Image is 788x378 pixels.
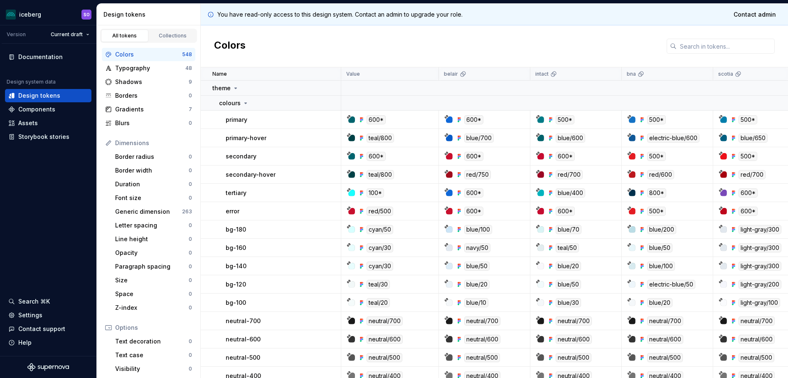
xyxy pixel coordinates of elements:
div: Text case [115,351,189,359]
div: blue/20 [647,298,672,307]
p: bg-160 [226,244,246,252]
div: Search ⌘K [18,297,50,306]
div: teal/800 [367,133,394,143]
div: Options [115,324,192,332]
div: neutral/700 [739,316,775,326]
div: neutral/500 [367,353,402,362]
button: Search ⌘K [5,295,91,308]
div: Border width [115,166,189,175]
a: Opacity0 [112,246,195,259]
p: neutral-500 [226,353,260,362]
p: belair [444,71,458,77]
div: cyan/30 [367,262,393,271]
div: 0 [189,195,192,201]
a: Font size0 [112,191,195,205]
a: Typography48 [102,62,195,75]
p: neutral-600 [226,335,261,343]
p: neutral-700 [226,317,261,325]
a: Storybook stories [5,130,91,143]
div: 0 [189,92,192,99]
div: blue/70 [556,225,581,234]
div: 48 [185,65,192,72]
button: Contact support [5,322,91,336]
div: 0 [189,291,192,297]
div: Dimensions [115,139,192,147]
div: red/700 [556,170,583,179]
div: Shadows [115,78,189,86]
div: 0 [189,120,192,126]
div: 0 [189,304,192,311]
div: Help [18,338,32,347]
div: teal/20 [367,298,390,307]
p: Value [346,71,360,77]
div: 0 [189,352,192,358]
div: light-gray/300 [739,262,781,271]
a: Contact admin [728,7,781,22]
div: neutral/500 [739,353,774,362]
p: Name [212,71,227,77]
div: Borders [115,91,189,100]
div: 0 [189,181,192,188]
p: tertiary [226,189,246,197]
a: Letter spacing0 [112,219,195,232]
p: error [226,207,239,215]
p: You have read-only access to this design system. Contact an admin to upgrade your role. [217,10,463,19]
div: Z-index [115,304,189,312]
div: iceberg [19,10,41,19]
div: blue/100 [464,225,492,234]
div: navy/50 [464,243,490,252]
div: Assets [18,119,38,127]
div: 0 [189,153,192,160]
p: secondary-hover [226,170,276,179]
div: 0 [189,338,192,345]
div: teal/800 [367,170,394,179]
a: Border radius0 [112,150,195,163]
div: neutral/600 [464,335,500,344]
div: Gradients [115,105,189,114]
div: red/600 [647,170,674,179]
div: blue/100 [647,262,675,271]
span: Current draft [51,31,83,38]
a: Gradients7 [102,103,195,116]
div: neutral/500 [556,353,591,362]
div: blue/20 [464,280,490,289]
div: neutral/500 [647,353,683,362]
div: red/500 [367,207,393,216]
p: secondary [226,152,256,161]
div: electric-blue/50 [647,280,695,289]
a: Settings [5,309,91,322]
div: 0 [189,277,192,284]
div: blue/400 [556,188,585,198]
div: Blurs [115,119,189,127]
svg: Supernova Logo [27,363,69,371]
div: Version [7,31,26,38]
p: bna [627,71,636,77]
div: Line height [115,235,189,243]
div: Contact support [18,325,65,333]
div: neutral/700 [367,316,403,326]
div: Letter spacing [115,221,189,230]
p: scotia [718,71,733,77]
a: Colors548 [102,48,195,61]
div: Documentation [18,53,63,61]
a: Blurs0 [102,116,195,130]
p: bg-140 [226,262,246,270]
div: 0 [189,236,192,242]
div: blue/20 [556,262,581,271]
div: blue/650 [739,133,768,143]
p: bg-120 [226,280,246,289]
div: neutral/700 [647,316,683,326]
div: 0 [189,167,192,174]
img: 418c6d47-6da6-4103-8b13-b5999f8989a1.png [6,10,16,20]
div: 7 [189,106,192,113]
a: Border width0 [112,164,195,177]
div: electric-blue/600 [647,133,699,143]
a: Duration0 [112,178,195,191]
a: Documentation [5,50,91,64]
div: light-gray/300 [739,243,781,252]
div: 0 [189,263,192,270]
div: blue/600 [556,133,585,143]
button: icebergSO [2,5,95,23]
div: neutral/500 [464,353,500,362]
